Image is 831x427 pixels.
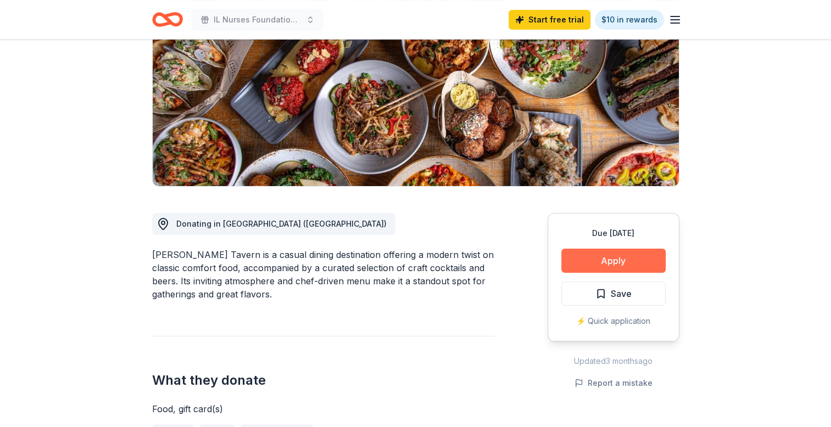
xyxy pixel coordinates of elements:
[611,286,632,301] span: Save
[561,227,666,240] div: Due [DATE]
[509,10,590,30] a: Start free trial
[152,248,495,301] div: [PERSON_NAME] Tavern is a casual dining destination offering a modern twist on classic comfort fo...
[561,282,666,306] button: Save
[152,7,183,32] a: Home
[561,249,666,273] button: Apply
[152,402,495,415] div: Food, gift card(s)
[176,219,387,228] span: Donating in [GEOGRAPHIC_DATA] ([GEOGRAPHIC_DATA])
[561,314,666,328] div: ⚡️ Quick application
[192,9,324,31] button: IL Nurses Foundation Holiday Gala & Fundraiser
[548,355,679,368] div: Updated 3 months ago
[214,13,302,26] span: IL Nurses Foundation Holiday Gala & Fundraiser
[575,377,652,390] button: Report a mistake
[152,372,495,389] h2: What they donate
[595,10,664,30] a: $10 in rewards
